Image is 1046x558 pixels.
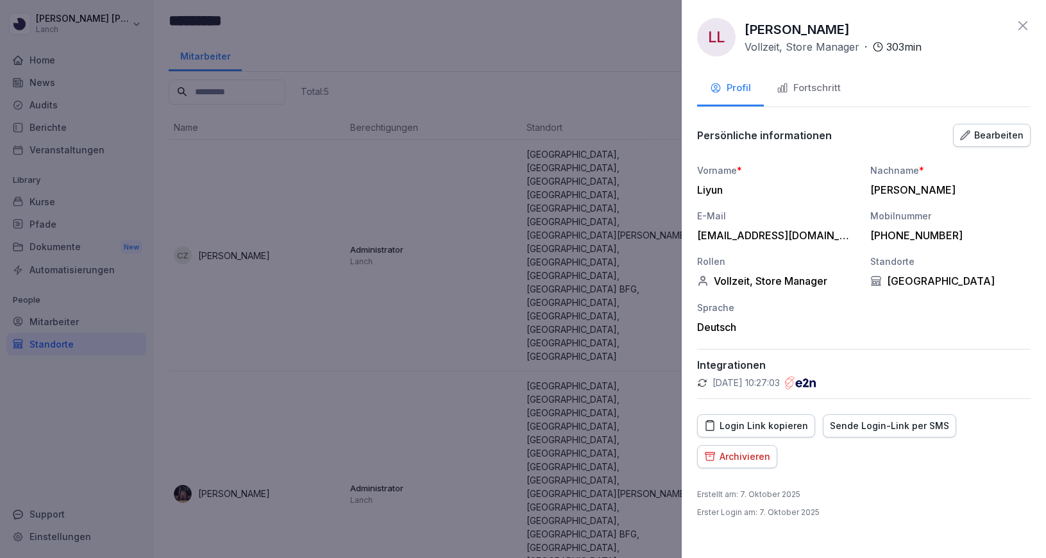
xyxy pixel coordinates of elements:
[697,129,832,142] p: Persönliche informationen
[704,419,808,433] div: Login Link kopieren
[697,359,1031,371] p: Integrationen
[697,507,820,518] p: Erster Login am : 7. Oktober 2025
[745,20,850,39] p: [PERSON_NAME]
[697,72,764,106] button: Profil
[870,164,1031,177] div: Nachname
[886,39,922,55] p: 303 min
[830,419,949,433] div: Sende Login-Link per SMS
[870,183,1024,196] div: [PERSON_NAME]
[764,72,854,106] button: Fortschritt
[745,39,859,55] p: Vollzeit, Store Manager
[697,164,857,177] div: Vorname
[697,18,736,56] div: LL
[697,301,857,314] div: Sprache
[870,255,1031,268] div: Standorte
[785,376,816,389] img: e2n.png
[960,128,1024,142] div: Bearbeiten
[745,39,922,55] div: ·
[710,81,751,96] div: Profil
[704,450,770,464] div: Archivieren
[697,255,857,268] div: Rollen
[697,414,815,437] button: Login Link kopieren
[870,275,1031,287] div: [GEOGRAPHIC_DATA]
[870,209,1031,223] div: Mobilnummer
[697,229,851,242] div: [EMAIL_ADDRESS][DOMAIN_NAME]
[953,124,1031,147] button: Bearbeiten
[697,183,851,196] div: Liyun
[697,445,777,468] button: Archivieren
[697,275,857,287] div: Vollzeit, Store Manager
[713,376,780,389] p: [DATE] 10:27:03
[870,229,1024,242] div: [PHONE_NUMBER]
[823,414,956,437] button: Sende Login-Link per SMS
[697,321,857,334] div: Deutsch
[697,489,800,500] p: Erstellt am : 7. Oktober 2025
[697,209,857,223] div: E-Mail
[777,81,841,96] div: Fortschritt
